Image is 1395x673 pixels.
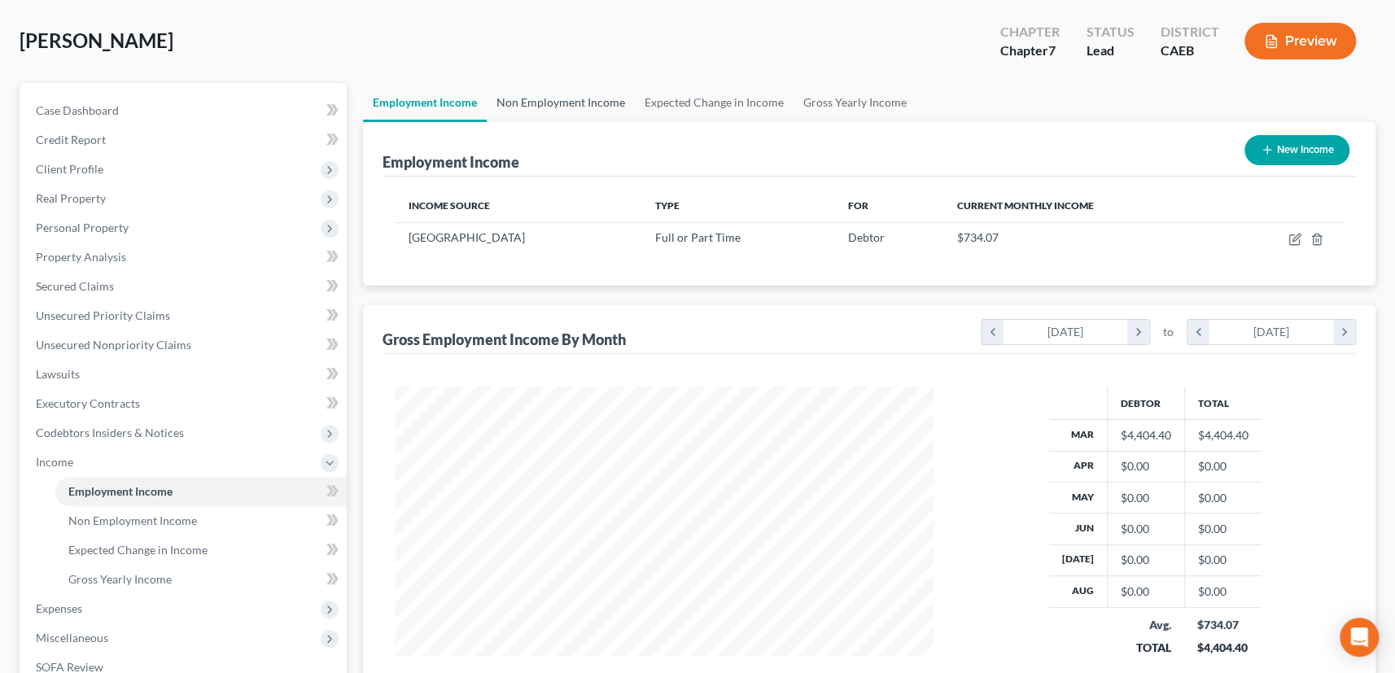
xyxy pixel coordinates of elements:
td: $0.00 [1184,544,1262,575]
div: CAEB [1160,42,1218,60]
div: $0.00 [1121,490,1171,506]
span: Current Monthly Income [957,199,1094,212]
a: Employment Income [55,477,347,506]
i: chevron_left [1187,320,1209,344]
button: New Income [1244,135,1349,165]
a: Property Analysis [23,243,347,272]
a: Secured Claims [23,272,347,301]
span: Expected Change in Income [68,543,208,557]
a: Gross Yearly Income [794,83,916,122]
span: Gross Yearly Income [68,572,172,586]
span: Non Employment Income [68,513,197,527]
td: $0.00 [1184,576,1262,607]
div: [DATE] [1004,320,1128,344]
span: Debtor [848,230,885,244]
a: Credit Report [23,125,347,155]
span: Real Property [36,191,106,205]
a: Unsecured Priority Claims [23,301,347,330]
i: chevron_right [1333,320,1355,344]
div: $4,404.40 [1121,427,1171,444]
a: Expected Change in Income [635,83,794,122]
span: [GEOGRAPHIC_DATA] [409,230,525,244]
span: Income [36,455,73,469]
a: Expected Change in Income [55,535,347,565]
span: Income Source [409,199,490,212]
span: Property Analysis [36,250,126,264]
td: $0.00 [1184,513,1262,544]
a: Employment Income [363,83,487,122]
th: May [1049,482,1108,513]
a: Case Dashboard [23,96,347,125]
div: $4,404.40 [1197,640,1249,656]
div: Gross Employment Income By Month [383,330,626,349]
div: Open Intercom Messenger [1340,618,1379,657]
span: Secured Claims [36,279,114,293]
span: Full or Part Time [655,230,741,244]
div: [DATE] [1209,320,1334,344]
td: $4,404.40 [1184,420,1262,451]
div: $0.00 [1121,552,1171,568]
span: Case Dashboard [36,103,119,117]
span: Unsecured Nonpriority Claims [36,338,191,352]
div: $734.07 [1197,617,1249,633]
i: chevron_left [982,320,1004,344]
th: Aug [1049,576,1108,607]
span: Type [655,199,680,212]
div: Lead [1086,42,1134,60]
th: Mar [1049,420,1108,451]
span: Credit Report [36,133,106,146]
th: Total [1184,387,1262,419]
th: [DATE] [1049,544,1108,575]
div: Employment Income [383,152,519,172]
td: $0.00 [1184,482,1262,513]
div: $0.00 [1121,521,1171,537]
button: Preview [1244,23,1356,59]
span: Lawsuits [36,367,80,381]
span: [PERSON_NAME] [20,28,173,52]
span: Client Profile [36,162,103,176]
div: Status [1086,23,1134,42]
a: Gross Yearly Income [55,565,347,594]
a: Executory Contracts [23,389,347,418]
a: Non Employment Income [55,506,347,535]
span: Expenses [36,601,82,615]
span: Unsecured Priority Claims [36,308,170,322]
span: Miscellaneous [36,631,108,645]
span: Personal Property [36,221,129,234]
span: Employment Income [68,484,173,498]
th: Jun [1049,513,1108,544]
div: Avg. [1120,617,1171,633]
span: to [1163,324,1174,340]
a: Unsecured Nonpriority Claims [23,330,347,360]
span: Codebtors Insiders & Notices [36,426,184,439]
span: $734.07 [957,230,999,244]
div: $0.00 [1121,458,1171,474]
td: $0.00 [1184,451,1262,482]
div: Chapter [1000,42,1060,60]
th: Debtor [1107,387,1184,419]
div: Chapter [1000,23,1060,42]
div: TOTAL [1120,640,1171,656]
span: For [848,199,868,212]
span: Executory Contracts [36,396,140,410]
th: Apr [1049,451,1108,482]
div: $0.00 [1121,583,1171,600]
span: 7 [1048,42,1056,58]
a: Non Employment Income [487,83,635,122]
i: chevron_right [1127,320,1149,344]
a: Lawsuits [23,360,347,389]
div: District [1160,23,1218,42]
